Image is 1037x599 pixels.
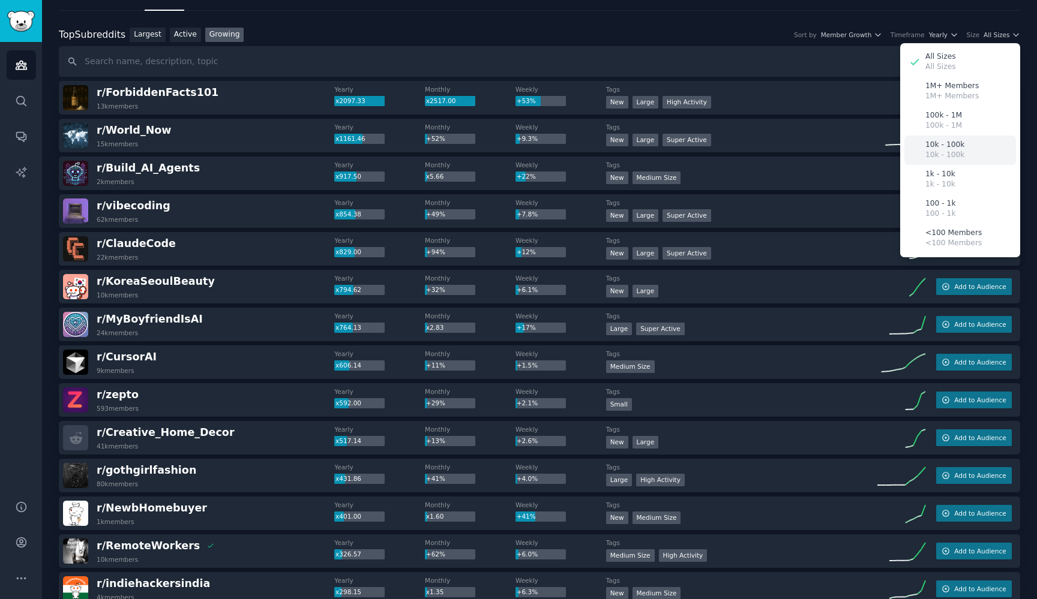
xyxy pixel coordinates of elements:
[515,425,606,434] dt: Weekly
[335,173,361,180] span: x917.50
[515,387,606,396] dt: Weekly
[426,588,444,595] span: x1.35
[954,320,1006,329] span: Add to Audience
[606,312,877,320] dt: Tags
[97,464,196,476] span: r/ gothgirlfashion
[606,85,877,94] dt: Tags
[515,576,606,585] dt: Weekly
[335,550,361,558] span: x326.57
[97,275,215,287] span: r/ KoreaSeoulBeauty
[425,538,515,547] dt: Monthly
[659,549,708,562] div: High Activity
[984,31,1020,39] button: All Sizes
[335,437,361,444] span: x517.14
[633,96,659,109] div: Large
[636,474,685,486] div: High Activity
[954,434,1006,442] span: Add to Audience
[426,286,445,293] span: +32%
[606,436,628,449] div: New
[97,162,200,174] span: r/ Build_AI_Agents
[97,313,203,325] span: r/ MyBoyfriendIsAI
[606,549,655,562] div: Medium Size
[936,580,1012,597] button: Add to Audience
[334,501,425,509] dt: Yearly
[97,389,139,401] span: r/ zepto
[515,123,606,131] dt: Weekly
[606,463,877,471] dt: Tags
[97,366,134,375] div: 9k members
[954,282,1006,291] span: Add to Audience
[606,538,877,547] dt: Tags
[936,392,1012,408] button: Add to Audience
[925,179,955,190] p: 1k - 10k
[794,31,817,39] div: Sort by
[334,85,425,94] dt: Yearly
[606,285,628,297] div: New
[334,425,425,434] dt: Yearly
[334,350,425,358] dt: Yearly
[936,429,1012,446] button: Add to Audience
[335,97,365,104] span: x2097.33
[954,396,1006,404] span: Add to Audience
[335,399,361,407] span: x592.00
[663,134,711,146] div: Super Active
[515,538,606,547] dt: Weekly
[97,555,138,564] div: 10k members
[63,274,88,299] img: KoreaSeoulBeauty
[97,237,176,249] span: r/ ClaudeCode
[925,198,955,209] p: 100 - 1k
[517,475,538,482] span: +4.0%
[334,198,425,207] dt: Yearly
[925,62,956,73] p: All Sizes
[606,387,877,396] dt: Tags
[97,253,138,261] div: 22k members
[425,576,515,585] dt: Monthly
[334,576,425,585] dt: Yearly
[63,463,88,488] img: gothgirlfashion
[606,123,877,131] dt: Tags
[821,31,872,39] span: Member Growth
[925,169,955,180] p: 1k - 10k
[425,274,515,282] dt: Monthly
[633,134,659,146] div: Large
[517,97,536,104] span: +53%
[936,316,1012,333] button: Add to Audience
[97,200,170,212] span: r/ vibecoding
[954,585,1006,593] span: Add to Audience
[925,228,982,239] p: <100 Members
[59,46,1020,77] input: Search name, description, topic
[606,360,655,373] div: Medium Size
[517,550,538,558] span: +6.0%
[925,150,964,161] p: 10k - 100k
[335,248,361,255] span: x829.00
[335,324,361,331] span: x764.13
[426,399,445,407] span: +29%
[515,236,606,245] dt: Weekly
[335,286,361,293] span: x794.62
[606,134,628,146] div: New
[967,31,980,39] div: Size
[515,463,606,471] dt: Weekly
[606,425,877,434] dt: Tags
[335,588,361,595] span: x298.15
[426,475,445,482] span: +41%
[517,210,538,218] span: +7.8%
[97,86,218,98] span: r/ ForbiddenFacts101
[205,28,244,43] a: Growing
[425,161,515,169] dt: Monthly
[936,505,1012,522] button: Add to Audience
[517,513,536,520] span: +41%
[515,350,606,358] dt: Weekly
[335,210,361,218] span: x854.38
[606,274,877,282] dt: Tags
[517,362,538,369] span: +1.5%
[425,463,515,471] dt: Monthly
[97,426,235,438] span: r/ Creative_Home_Decor
[515,198,606,207] dt: Weekly
[63,501,88,526] img: NewbHomebuyer
[425,236,515,245] dt: Monthly
[984,31,1009,39] span: All Sizes
[925,238,982,249] p: <100 Members
[425,312,515,320] dt: Monthly
[97,442,138,450] div: 41k members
